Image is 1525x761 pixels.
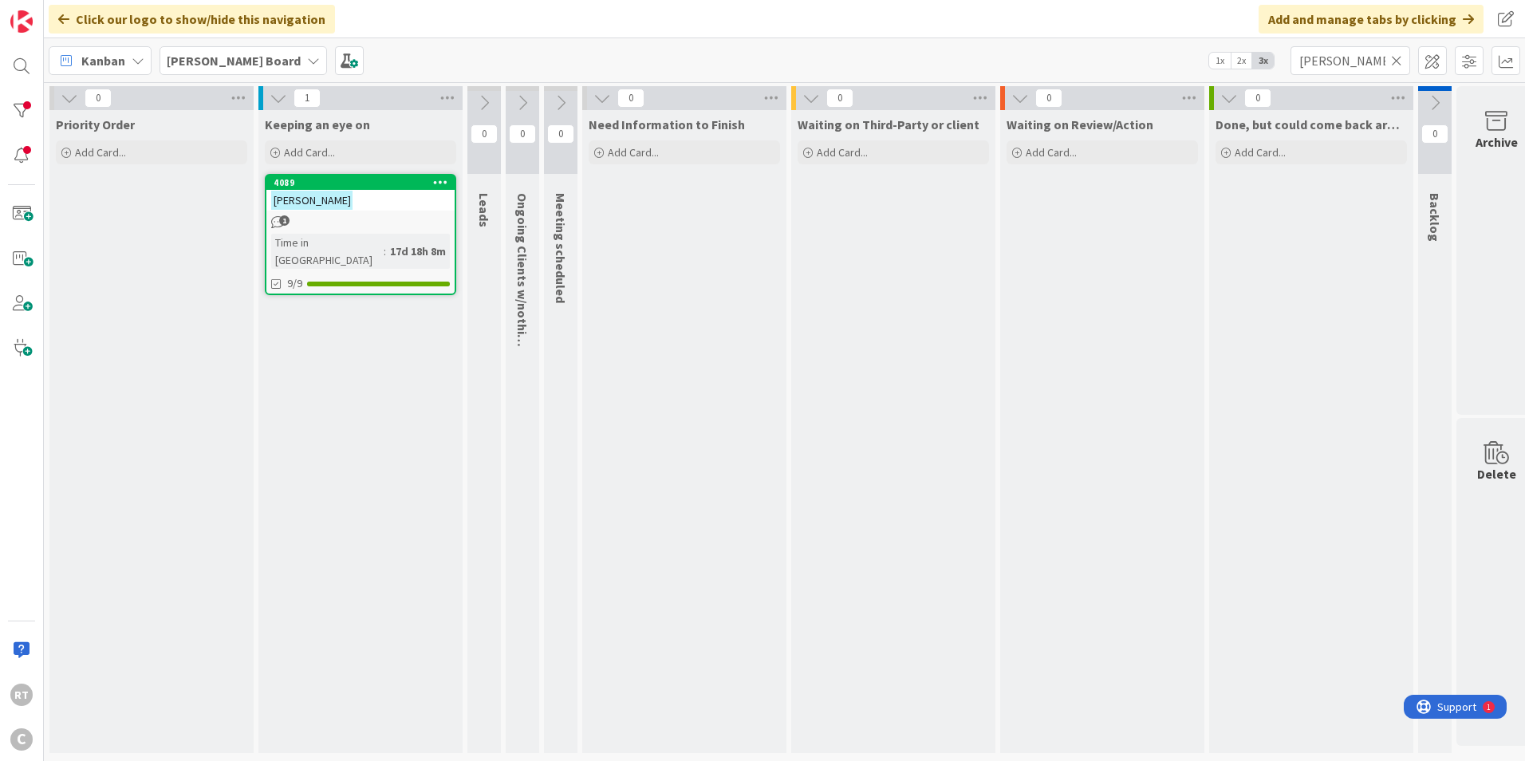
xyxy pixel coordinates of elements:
[1216,116,1407,132] span: Done, but could come back around
[33,2,73,22] span: Support
[1252,53,1274,69] span: 3x
[85,89,112,108] span: 0
[271,191,353,209] mark: [PERSON_NAME]
[81,51,125,70] span: Kanban
[608,145,659,160] span: Add Card...
[287,275,302,292] span: 9/9
[553,193,569,303] span: Meeting scheduled
[1035,89,1062,108] span: 0
[1209,53,1231,69] span: 1x
[817,145,868,160] span: Add Card...
[1291,46,1410,75] input: Quick Filter...
[83,6,87,19] div: 1
[1007,116,1153,132] span: Waiting on Review/Action
[56,116,135,132] span: Priority Order
[266,175,455,211] div: 4089[PERSON_NAME]
[1476,132,1518,152] div: Archive
[798,116,979,132] span: Waiting on Third-Party or client
[10,10,33,33] img: Visit kanbanzone.com
[386,242,450,260] div: 17d 18h 8m
[294,89,321,108] span: 1
[1244,89,1271,108] span: 0
[589,116,745,132] span: Need Information to Finish
[284,145,335,160] span: Add Card...
[167,53,301,69] b: [PERSON_NAME] Board
[279,215,290,226] span: 1
[826,89,853,108] span: 0
[476,193,492,227] span: Leads
[1259,5,1484,34] div: Add and manage tabs by clicking
[1026,145,1077,160] span: Add Card...
[514,193,530,376] span: Ongoing Clients w/nothing ATM
[266,175,455,190] div: 4089
[1421,124,1448,144] span: 0
[49,5,335,34] div: Click our logo to show/hide this navigation
[265,116,370,132] span: Keeping an eye on
[274,177,455,188] div: 4089
[75,145,126,160] span: Add Card...
[1427,193,1443,242] span: Backlog
[265,174,456,295] a: 4089[PERSON_NAME]Time in [GEOGRAPHIC_DATA]:17d 18h 8m9/9
[1231,53,1252,69] span: 2x
[1477,464,1516,483] div: Delete
[10,684,33,706] div: RT
[617,89,644,108] span: 0
[1235,145,1286,160] span: Add Card...
[509,124,536,144] span: 0
[471,124,498,144] span: 0
[10,728,33,751] div: C
[271,234,384,269] div: Time in [GEOGRAPHIC_DATA]
[547,124,574,144] span: 0
[384,242,386,260] span: :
